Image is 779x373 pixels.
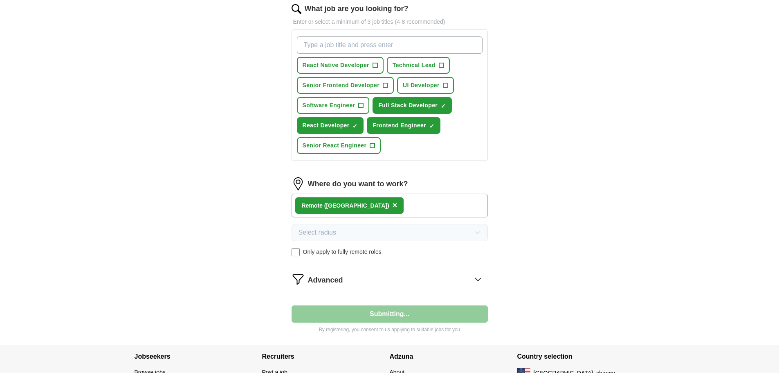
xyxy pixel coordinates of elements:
div: Remote ([GEOGRAPHIC_DATA]) [302,201,389,210]
button: Submitting... [292,305,488,323]
span: React Native Developer [303,61,369,70]
input: Type a job title and press enter [297,36,483,54]
span: Advanced [308,275,343,286]
button: React Developer✓ [297,117,364,134]
button: Software Engineer [297,97,370,114]
button: UI Developer [397,77,454,94]
span: Technical Lead [393,61,436,70]
button: Senior Frontend Developer [297,77,394,94]
button: Full Stack Developer✓ [373,97,452,114]
label: Where do you want to work? [308,179,408,190]
span: ✓ [429,123,434,129]
button: Select radius [292,224,488,241]
span: ✓ [352,123,357,129]
span: Full Stack Developer [378,101,438,110]
button: Senior React Engineer [297,137,381,154]
span: UI Developer [403,81,440,90]
img: location.png [292,177,305,190]
img: filter [292,273,305,286]
span: Frontend Engineer [373,121,426,130]
button: React Native Developer [297,57,384,74]
span: Software Engineer [303,101,355,110]
span: Senior Frontend Developer [303,81,379,90]
button: Frontend Engineer✓ [367,117,440,134]
p: Enter or select a minimum of 3 job titles (4-8 recommended) [292,18,488,26]
span: Select radius [299,228,337,237]
span: Only apply to fully remote roles [303,248,382,256]
button: Technical Lead [387,57,450,74]
h4: Country selection [517,345,645,368]
span: Senior React Engineer [303,141,367,150]
span: ✓ [441,103,446,109]
span: React Developer [303,121,350,130]
label: What job are you looking for? [305,3,409,14]
button: × [393,199,397,212]
span: × [393,201,397,210]
img: search.png [292,4,301,14]
p: By registering, you consent to us applying to suitable jobs for you [292,326,488,333]
input: Only apply to fully remote roles [292,248,300,256]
